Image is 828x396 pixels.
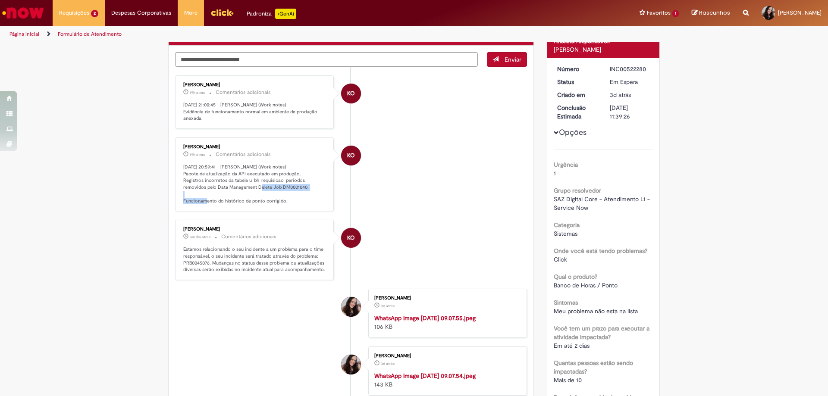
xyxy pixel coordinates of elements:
div: Debora Maria Nascimento da Costa [341,297,361,317]
div: [PERSON_NAME] [374,353,518,359]
span: Enviar [505,56,521,63]
time: 26/08/2025 09:39:07 [381,361,395,366]
span: Despesas Corporativas [111,9,171,17]
b: Quantas pessoas estão sendo impactadas? [554,359,633,375]
span: SAZ Digital Core - Atendimento L1 - Service Now [554,195,652,212]
a: Formulário de Atendimento [58,31,122,37]
div: INC00522280 [610,65,650,73]
div: 26/08/2025 09:39:26 [610,90,650,99]
time: 26/08/2025 09:39:07 [381,303,395,309]
a: Página inicial [9,31,39,37]
span: Em até 2 dias [554,342,590,349]
span: 1 [672,10,679,17]
b: Qual o produto? [554,273,597,281]
a: Rascunhos [692,9,730,17]
small: Comentários adicionais [221,233,276,240]
small: Comentários adicionais [216,89,271,96]
p: Estamos relacionando o seu incidente a um problema para o time responsável, o seu incidente será ... [183,246,327,273]
div: [PERSON_NAME] [183,82,327,87]
div: Padroniza [247,9,296,19]
div: [PERSON_NAME] [374,296,518,301]
dt: Número [551,65,604,73]
div: Kalliandru Oliveira [341,84,361,103]
span: Click [554,256,567,263]
b: Grupo resolvedor [554,187,601,194]
div: Em Espera [610,78,650,86]
div: [PERSON_NAME] [554,45,653,54]
div: 143 KB [374,371,518,389]
span: Meu problema não esta na lista [554,307,638,315]
span: um dia atrás [190,234,210,240]
time: 27/08/2025 20:59:42 [190,152,205,157]
span: Rascunhos [699,9,730,17]
b: Categoria [554,221,580,229]
span: KO [347,145,354,166]
span: Mais de 10 [554,376,582,384]
time: 26/08/2025 09:39:26 [610,91,631,99]
span: More [184,9,198,17]
img: ServiceNow [1,4,45,22]
span: 1 [554,169,556,177]
div: Kalliandru Oliveira [341,146,361,165]
span: 19h atrás [190,90,205,95]
span: 3d atrás [381,361,395,366]
p: +GenAi [275,9,296,19]
span: 19h atrás [190,152,205,157]
div: Kalliandru Oliveira [341,228,361,248]
button: Enviar [487,52,527,67]
b: Urgência [554,161,578,168]
div: Debora Maria Nascimento da Costa [341,355,361,374]
b: Sintomas [554,299,578,306]
div: [DATE] 11:39:26 [610,103,650,121]
div: [PERSON_NAME] [183,227,327,232]
span: Sistemas [554,230,577,237]
p: [DATE] 21:00:45 - [PERSON_NAME] (Work notes) Evidência de funcionamento normal em ambiente de pro... [183,102,327,122]
small: Comentários adicionais [216,151,271,158]
img: click_logo_yellow_360x200.png [210,6,234,19]
ul: Trilhas de página [6,26,546,42]
time: 27/08/2025 13:42:23 [190,234,210,240]
span: Requisições [59,9,89,17]
span: KO [347,83,354,104]
p: [DATE] 20:59:41 - [PERSON_NAME] (Work notes) Pacote de atualização da API executado em produção. ... [183,164,327,204]
dt: Criado em [551,90,604,99]
div: [PERSON_NAME] [183,144,327,150]
b: Onde você está tendo problemas? [554,247,647,255]
dt: Status [551,78,604,86]
span: 3d atrás [381,303,395,309]
span: Favoritos [647,9,671,17]
span: 2 [91,10,98,17]
span: KO [347,228,354,248]
textarea: Digite sua mensagem aqui... [175,52,478,67]
a: WhatsApp Image [DATE] 09.07.55.jpeg [374,314,476,322]
span: Banco de Horas / Ponto [554,281,618,289]
a: WhatsApp Image [DATE] 09.07.54.jpeg [374,372,476,380]
time: 27/08/2025 21:00:46 [190,90,205,95]
span: [PERSON_NAME] [778,9,822,16]
b: Você tem um prazo para executar a atividade impactada? [554,324,649,341]
div: 106 KB [374,314,518,331]
span: 3d atrás [610,91,631,99]
dt: Conclusão Estimada [551,103,604,121]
